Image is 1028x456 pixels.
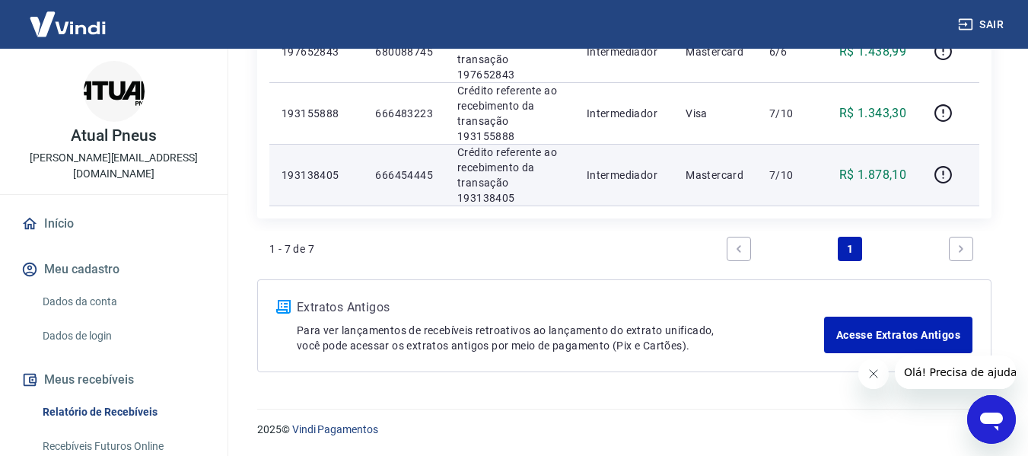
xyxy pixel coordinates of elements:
[18,1,117,47] img: Vindi
[71,128,156,144] p: Atual Pneus
[839,104,906,123] p: R$ 1.343,30
[967,395,1016,444] iframe: Botão para abrir a janela de mensagens
[375,44,433,59] p: 680088745
[769,44,814,59] p: 6/6
[37,397,209,428] a: Relatório de Recebíveis
[839,166,906,184] p: R$ 1.878,10
[9,11,128,23] span: Olá! Precisa de ajuda?
[18,207,209,241] a: Início
[839,43,906,61] p: R$ 1.438,99
[457,83,562,144] p: Crédito referente ao recebimento da transação 193155888
[276,300,291,314] img: ícone
[269,241,314,257] p: 1 - 7 de 7
[297,323,824,353] p: Para ver lançamentos de recebíveis retroativos ao lançamento do extrato unificado, você pode aces...
[955,11,1010,39] button: Sair
[18,363,209,397] button: Meus recebíveis
[727,237,751,261] a: Previous page
[457,21,562,82] p: Crédito referente ao recebimento da transação 197652843
[37,286,209,317] a: Dados da conta
[297,298,824,317] p: Extratos Antigos
[686,167,745,183] p: Mastercard
[824,317,972,353] a: Acesse Extratos Antigos
[949,237,973,261] a: Next page
[686,106,745,121] p: Visa
[457,145,562,206] p: Crédito referente ao recebimento da transação 193138405
[721,231,979,267] ul: Pagination
[375,106,433,121] p: 666483223
[84,61,145,122] img: b7dbf8c6-a9bd-4944-97d5-addfc2141217.jpeg
[769,106,814,121] p: 7/10
[587,106,661,121] p: Intermediador
[375,167,433,183] p: 666454445
[895,356,1016,389] iframe: Mensagem da empresa
[257,422,991,438] p: 2025 ©
[292,423,378,435] a: Vindi Pagamentos
[769,167,814,183] p: 7/10
[587,167,661,183] p: Intermediador
[858,359,889,389] iframe: Fechar mensagem
[282,106,351,121] p: 193155888
[37,320,209,352] a: Dados de login
[838,237,862,261] a: Page 1 is your current page
[587,44,661,59] p: Intermediador
[18,253,209,286] button: Meu cadastro
[686,44,745,59] p: Mastercard
[282,44,351,59] p: 197652843
[12,150,215,182] p: [PERSON_NAME][EMAIL_ADDRESS][DOMAIN_NAME]
[282,167,351,183] p: 193138405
